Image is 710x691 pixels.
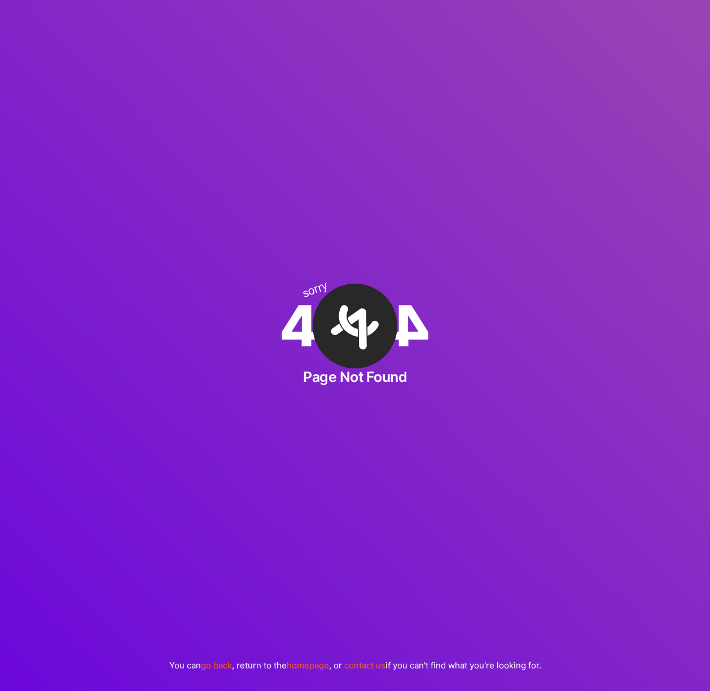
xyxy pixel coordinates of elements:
[303,368,407,385] h2: Page Not Found
[298,269,412,383] img: A·Team
[201,660,232,671] a: go back
[279,284,431,368] div: 4
[344,660,385,671] a: contact us
[169,659,541,671] p: You can , return to the , or if you can't find what you're looking for.
[287,660,329,671] a: homepage
[301,279,330,299] div: sorry
[392,320,431,332] span: 4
